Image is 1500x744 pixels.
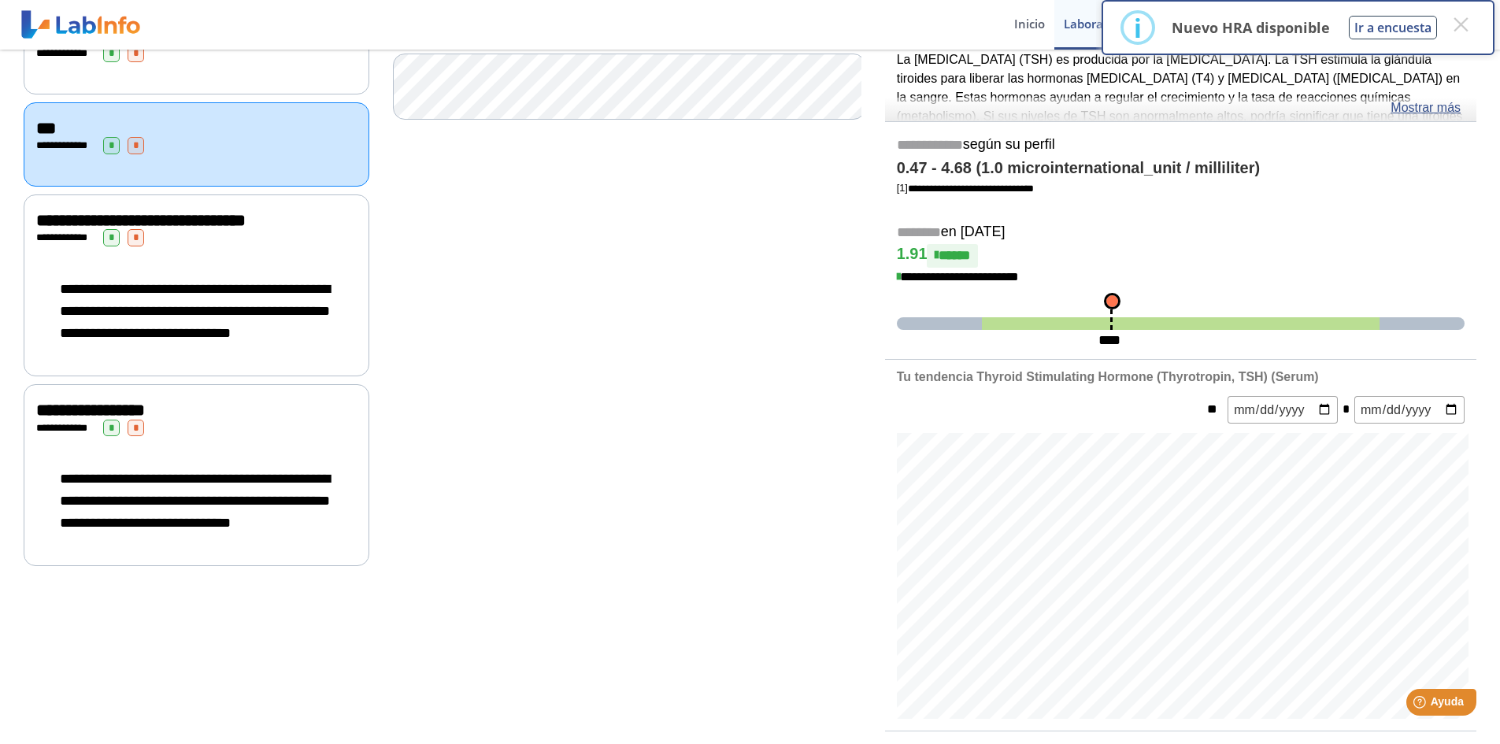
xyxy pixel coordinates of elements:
[897,182,1034,194] a: [1]
[1391,98,1461,117] a: Mostrar más
[1228,396,1338,424] input: mm/dd/yyyy
[897,370,1319,383] b: Tu tendencia Thyroid Stimulating Hormone (Thyrotropin, TSH) (Serum)
[1446,10,1475,39] button: Close this dialog
[897,50,1465,164] p: La [MEDICAL_DATA] (TSH) es producida por la [MEDICAL_DATA]. La TSH estimula la glándula tiroides ...
[1349,16,1437,39] button: Ir a encuesta
[897,159,1465,178] h4: 0.47 - 4.68 (1.0 microinternational_unit / milliliter)
[897,136,1465,154] h5: según su perfil
[1354,396,1465,424] input: mm/dd/yyyy
[897,244,1465,268] h4: 1.91
[897,224,1465,242] h5: en [DATE]
[1360,683,1483,727] iframe: Help widget launcher
[1134,13,1142,42] div: i
[1172,18,1330,37] p: Nuevo HRA disponible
